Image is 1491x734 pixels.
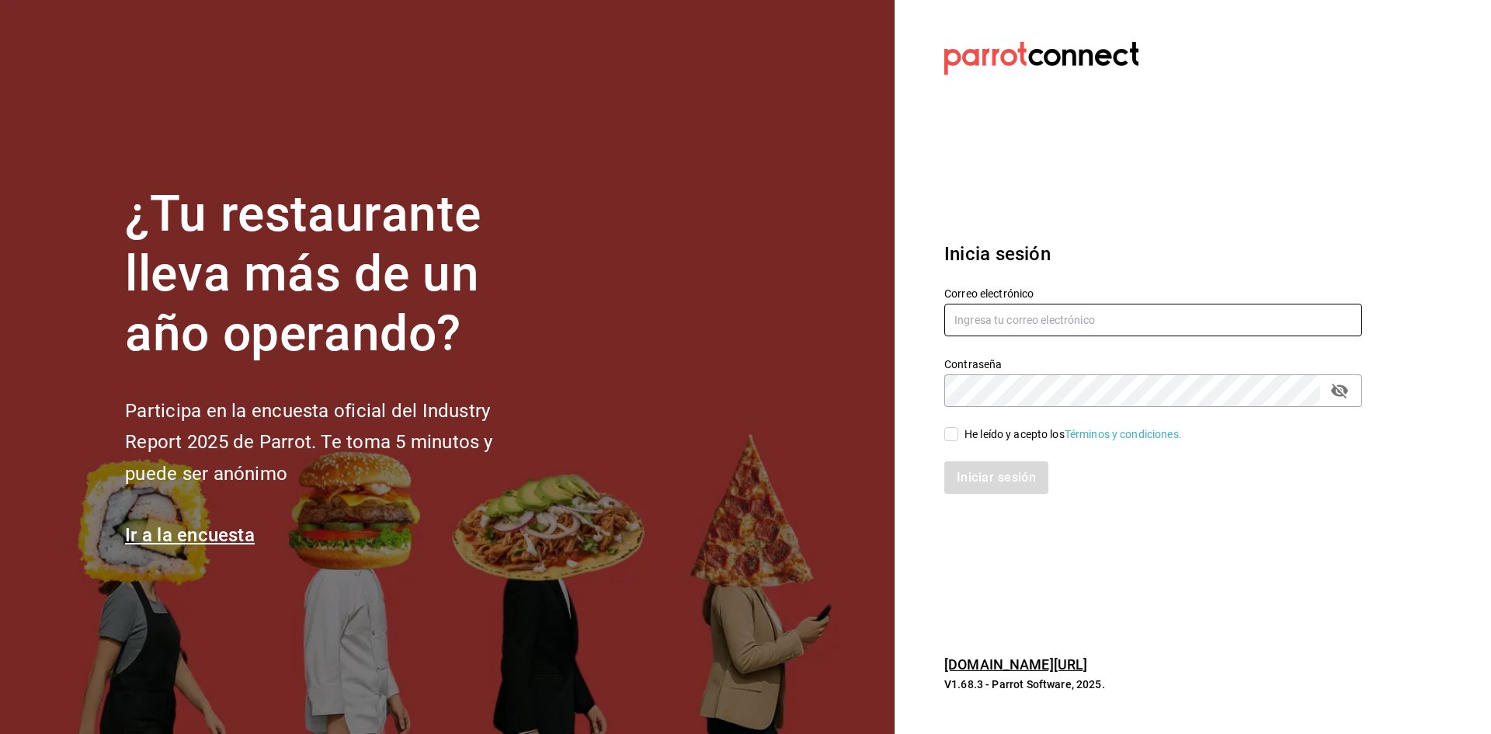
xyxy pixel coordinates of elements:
[944,677,1362,692] p: V1.68.3 - Parrot Software, 2025.
[944,240,1362,268] h3: Inicia sesión
[1326,377,1353,404] button: passwordField
[125,395,544,490] h2: Participa en la encuesta oficial del Industry Report 2025 de Parrot. Te toma 5 minutos y puede se...
[125,185,544,364] h1: ¿Tu restaurante lleva más de un año operando?
[944,656,1087,673] a: [DOMAIN_NAME][URL]
[944,288,1362,299] label: Correo electrónico
[944,304,1362,336] input: Ingresa tu correo electrónico
[964,426,1182,443] div: He leído y acepto los
[125,524,255,546] a: Ir a la encuesta
[1065,428,1182,440] a: Términos y condiciones.
[944,359,1362,370] label: Contraseña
